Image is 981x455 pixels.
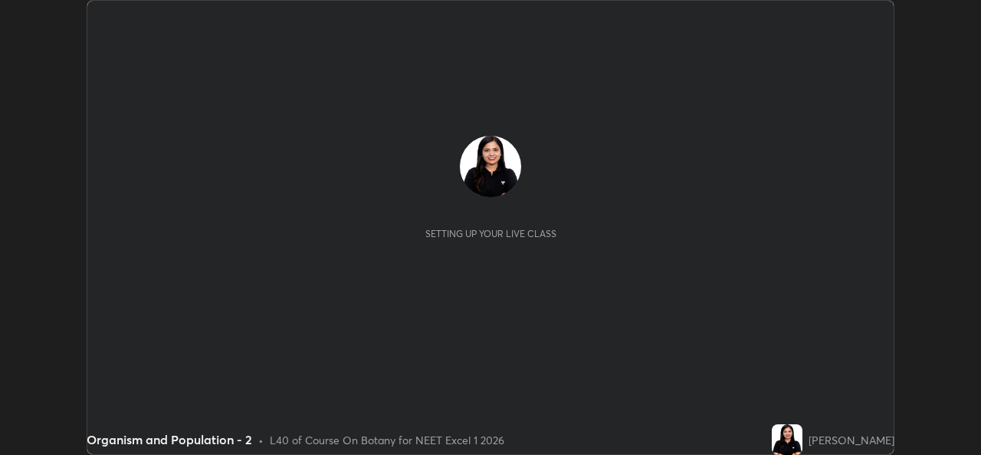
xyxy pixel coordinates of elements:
div: Organism and Population - 2 [87,430,252,449]
div: • [258,432,264,448]
img: 1dc9cb3aa39e4b04a647b8f00043674d.jpg [460,136,521,197]
img: 1dc9cb3aa39e4b04a647b8f00043674d.jpg [772,424,802,455]
div: [PERSON_NAME] [809,432,894,448]
div: Setting up your live class [425,228,556,239]
div: L40 of Course On Botany for NEET Excel 1 2026 [270,432,504,448]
